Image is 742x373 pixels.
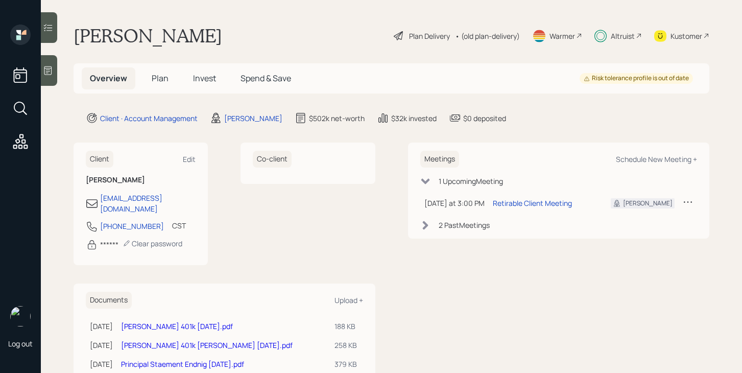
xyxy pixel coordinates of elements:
[8,339,33,348] div: Log out
[90,321,113,332] div: [DATE]
[100,221,164,231] div: [PHONE_NUMBER]
[224,113,282,124] div: [PERSON_NAME]
[152,73,169,84] span: Plan
[121,321,233,331] a: [PERSON_NAME] 401k [DATE].pdf
[439,176,503,186] div: 1 Upcoming Meeting
[455,31,520,41] div: • (old plan-delivery)
[193,73,216,84] span: Invest
[241,73,291,84] span: Spend & Save
[74,25,222,47] h1: [PERSON_NAME]
[172,220,186,231] div: CST
[253,151,292,168] h6: Co-client
[439,220,490,230] div: 2 Past Meeting s
[623,199,673,208] div: [PERSON_NAME]
[549,31,575,41] div: Warmer
[90,73,127,84] span: Overview
[86,151,113,168] h6: Client
[611,31,635,41] div: Altruist
[90,340,113,351] div: [DATE]
[10,306,31,327] img: michael-russo-headshot.png
[409,31,450,41] div: Plan Delivery
[86,292,132,309] h6: Documents
[334,295,363,305] div: Upload +
[86,176,196,184] h6: [PERSON_NAME]
[391,113,437,124] div: $32k invested
[90,359,113,369] div: [DATE]
[121,359,244,369] a: Principal Staement Endnig [DATE].pdf
[123,239,182,248] div: Clear password
[420,151,459,168] h6: Meetings
[334,321,359,332] div: 188 KB
[121,340,293,350] a: [PERSON_NAME] 401k [PERSON_NAME] [DATE].pdf
[424,198,485,208] div: [DATE] at 3:00 PM
[616,154,697,164] div: Schedule New Meeting +
[309,113,365,124] div: $502k net-worth
[334,359,359,369] div: 379 KB
[463,113,506,124] div: $0 deposited
[100,113,198,124] div: Client · Account Management
[493,198,572,208] div: Retirable Client Meeting
[334,340,359,351] div: 258 KB
[584,74,689,83] div: Risk tolerance profile is out of date
[100,193,196,214] div: [EMAIL_ADDRESS][DOMAIN_NAME]
[183,154,196,164] div: Edit
[671,31,702,41] div: Kustomer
